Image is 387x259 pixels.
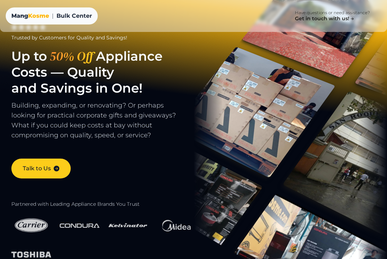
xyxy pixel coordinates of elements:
a: Have questions or need assistance? Get in touch with us! [284,6,381,26]
span: Bulk Center [57,12,92,20]
a: Talk to Us [11,159,71,178]
p: Building, expanding, or renovating? Or perhaps looking for practical corporate gifts and giveaway... [11,100,205,147]
img: Midea Logo [156,213,196,238]
span: | [52,12,54,20]
img: Carrier Logo [11,213,51,238]
div: Mang [11,12,49,20]
h4: Get in touch with us! [295,16,355,22]
img: Condura Logo [60,219,100,232]
p: Have questions or need assistance? [295,10,370,16]
h1: Up to Appliance Costs — Quality and Savings in One! [11,48,205,96]
div: Trusted by Customers for Quality and Savings! [11,34,205,41]
h2: Partnered with Leading Appliance Brands You Trust [11,201,205,208]
a: MangKosme [11,12,49,20]
span: Kosme [28,12,49,19]
img: Kelvinator Logo [108,213,148,238]
span: 50% Off [47,48,96,64]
